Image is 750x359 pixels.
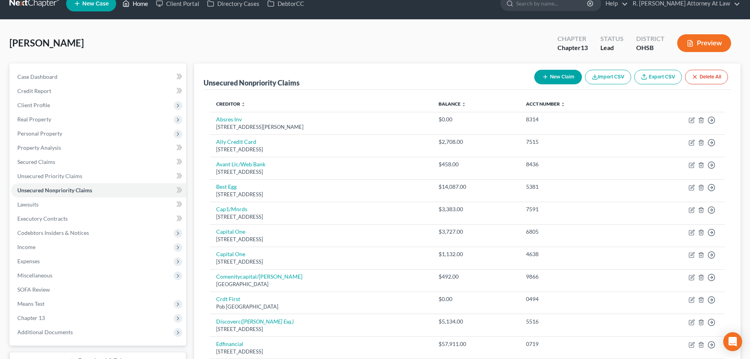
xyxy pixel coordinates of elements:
[11,70,186,84] a: Case Dashboard
[17,116,51,123] span: Real Property
[17,158,55,165] span: Secured Claims
[636,43,665,52] div: OHSB
[17,102,50,108] span: Client Profile
[17,187,92,193] span: Unsecured Nonpriority Claims
[17,272,52,279] span: Miscellaneous
[585,70,631,84] button: Import CSV
[677,34,731,52] button: Preview
[439,205,513,213] div: $3,383.00
[439,295,513,303] div: $0.00
[17,244,35,250] span: Income
[216,146,426,153] div: [STREET_ADDRESS]
[600,43,624,52] div: Lead
[216,213,426,221] div: [STREET_ADDRESS]
[526,273,626,281] div: 9866
[600,34,624,43] div: Status
[439,115,513,123] div: $0.00
[216,191,426,198] div: [STREET_ADDRESS]
[216,326,426,333] div: [STREET_ADDRESS]
[216,318,294,325] a: Discoverc([PERSON_NAME] Esq.)
[216,348,426,355] div: [STREET_ADDRESS]
[216,251,245,257] a: Capital One
[216,168,426,176] div: [STREET_ADDRESS]
[216,228,245,235] a: Capital One
[241,318,294,325] i: ([PERSON_NAME] Esq.)
[526,250,626,258] div: 4638
[526,183,626,191] div: 5381
[17,73,57,80] span: Case Dashboard
[439,160,513,168] div: $458.00
[11,84,186,98] a: Credit Report
[17,229,89,236] span: Codebtors Insiders & Notices
[17,173,82,179] span: Unsecured Priority Claims
[581,44,588,51] span: 13
[17,300,44,307] span: Means Test
[526,318,626,326] div: 5516
[17,286,50,293] span: SOFA Review
[439,228,513,236] div: $3,727.00
[11,212,186,226] a: Executory Contracts
[526,115,626,123] div: 8314
[17,201,39,208] span: Lawsuits
[723,332,742,351] div: Open Intercom Messenger
[526,205,626,213] div: 7591
[526,228,626,236] div: 6805
[634,70,682,84] a: Export CSV
[685,70,728,84] button: Delete All
[11,183,186,197] a: Unsecured Nonpriority Claims
[526,101,565,107] a: Acct Number unfold_more
[204,78,300,87] div: Unsecured Nonpriority Claims
[526,295,626,303] div: 0494
[216,206,247,212] a: Cap1/Mnrds
[216,101,246,107] a: Creditor unfold_more
[561,102,565,107] i: unfold_more
[439,340,513,348] div: $57,911.00
[216,340,243,347] a: Edfinancial
[216,273,302,280] a: Comenitycapital/[PERSON_NAME]
[216,161,265,167] a: Avant Llc/Web Bank
[11,283,186,297] a: SOFA Review
[216,281,426,288] div: [GEOGRAPHIC_DATA]
[11,169,186,183] a: Unsecured Priority Claims
[17,144,61,151] span: Property Analysis
[439,101,466,107] a: Balance unfold_more
[439,318,513,326] div: $5,134.00
[17,314,45,321] span: Chapter 13
[439,273,513,281] div: $492.00
[216,236,426,243] div: [STREET_ADDRESS]
[82,1,109,7] span: New Case
[216,258,426,266] div: [STREET_ADDRESS]
[557,34,588,43] div: Chapter
[461,102,466,107] i: unfold_more
[17,329,73,335] span: Additional Documents
[534,70,582,84] button: New Claim
[439,250,513,258] div: $1,132.00
[636,34,665,43] div: District
[17,87,51,94] span: Credit Report
[216,123,426,131] div: [STREET_ADDRESS][PERSON_NAME]
[216,138,256,145] a: Ally Credit Card
[17,258,40,264] span: Expenses
[17,215,68,222] span: Executory Contracts
[11,197,186,212] a: Lawsuits
[216,303,426,311] div: Pob [GEOGRAPHIC_DATA]
[526,160,626,168] div: 8436
[241,102,246,107] i: unfold_more
[439,138,513,146] div: $2,708.00
[216,296,240,302] a: Crdt First
[216,116,242,123] a: Absres Inv
[557,43,588,52] div: Chapter
[216,183,237,190] a: Best Egg
[11,155,186,169] a: Secured Claims
[9,37,84,48] span: [PERSON_NAME]
[439,183,513,191] div: $14,087.00
[526,138,626,146] div: 7515
[11,141,186,155] a: Property Analysis
[526,340,626,348] div: 0719
[17,130,62,137] span: Personal Property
